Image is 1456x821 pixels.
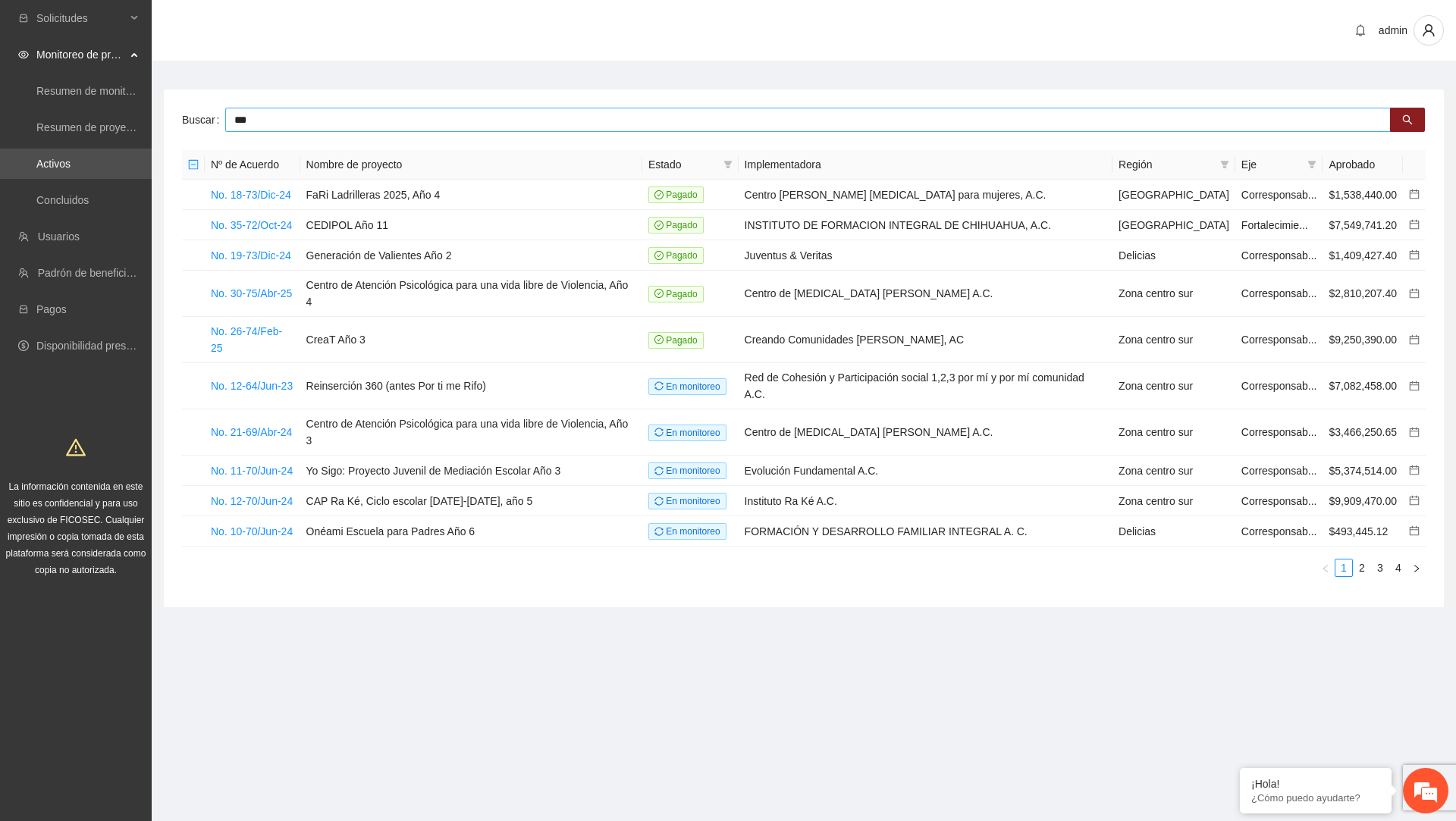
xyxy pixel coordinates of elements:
[211,525,293,537] a: No. 10-70/Jun-24
[654,527,664,536] span: sync
[1409,495,1420,507] a: calendar
[1409,334,1420,346] a: calendar
[1412,564,1421,573] span: right
[211,495,293,507] a: No. 12-70/Jun-24
[648,186,704,203] span: Pagado
[1409,525,1420,536] span: calendar
[654,289,664,298] span: check-circle
[300,180,642,210] td: FaRi Ladrilleras 2025, Año 4
[1371,559,1389,577] li: 3
[300,486,642,516] td: CAP Ra Ké, Ciclo escolar [DATE]-[DATE], año 5
[739,317,1113,363] td: Creando Comunidades [PERSON_NAME], AC
[648,156,717,173] span: Estado
[1409,465,1420,477] a: calendar
[1409,380,1420,392] a: calendar
[654,335,664,344] span: check-circle
[1409,427,1420,437] span: calendar
[38,230,80,243] a: Usuarios
[654,428,664,437] span: sync
[1409,288,1420,299] span: calendar
[1112,317,1235,363] td: Zona centro sur
[1316,559,1335,577] li: Previous Page
[1409,249,1420,260] span: calendar
[8,414,289,467] textarea: Escriba su mensaje y pulse “Intro”
[1409,287,1420,299] a: calendar
[1304,153,1319,176] span: filter
[1112,456,1235,486] td: Zona centro sur
[1220,160,1229,169] span: filter
[648,332,704,349] span: Pagado
[654,221,664,230] span: check-circle
[79,77,255,97] div: Chatee con nosotros ahora
[1323,210,1403,240] td: $7,549,741.20
[18,13,29,24] span: inbox
[249,8,285,44] div: Minimizar ventana de chat en vivo
[211,249,291,262] a: No. 19-73/Dic-24
[18,49,29,60] span: eye
[1241,219,1308,231] span: Fortalecimie...
[1409,525,1420,537] a: calendar
[1323,409,1403,456] td: $3,466,250.65
[211,426,292,438] a: No. 21-69/Abr-24
[1402,114,1413,127] span: search
[6,481,146,575] span: La información contenida en este sitio es confidencial y para uso exclusivo de FICOSEC. Cualquier...
[211,380,293,392] a: No. 12-64/Jun-23
[739,150,1113,180] th: Implementadora
[36,39,126,70] span: Monitoreo de proyectos
[211,325,282,354] a: No. 26-74/Feb-25
[739,240,1113,271] td: Juventus & Veritas
[648,378,726,395] span: En monitoreo
[36,303,67,315] a: Pagos
[300,317,642,363] td: CreaT Año 3
[1407,559,1426,577] li: Next Page
[300,210,642,240] td: CEDIPOL Año 11
[36,121,199,133] a: Resumen de proyectos aprobados
[739,363,1113,409] td: Red de Cohesión y Participación social 1,2,3 por mí y por mí comunidad A.C.
[1112,486,1235,516] td: Zona centro sur
[1372,559,1389,576] a: 3
[648,425,726,441] span: En monitoreo
[36,194,89,206] a: Concluidos
[1354,559,1370,576] a: 2
[654,381,664,390] span: sync
[1241,249,1317,262] span: Corresponsab...
[1241,465,1317,477] span: Corresponsab...
[1241,156,1302,173] span: Eje
[1316,559,1335,577] button: left
[1241,525,1317,537] span: Corresponsab...
[300,516,642,547] td: Onéami Escuela para Padres Año 6
[1112,180,1235,210] td: [GEOGRAPHIC_DATA]
[205,150,300,180] th: Nº de Acuerdo
[1119,156,1214,173] span: Región
[1323,271,1403,317] td: $2,810,207.40
[1409,219,1420,230] span: calendar
[88,202,209,356] span: Estamos en línea.
[1307,160,1316,169] span: filter
[654,466,664,475] span: sync
[739,456,1113,486] td: Evolución Fundamental A.C.
[1379,24,1407,36] span: admin
[654,251,664,260] span: check-circle
[1409,426,1420,438] a: calendar
[1112,409,1235,456] td: Zona centro sur
[1241,189,1317,201] span: Corresponsab...
[38,267,149,279] a: Padrón de beneficiarios
[211,219,292,231] a: No. 35-72/Oct-24
[739,409,1113,456] td: Centro de [MEDICAL_DATA] [PERSON_NAME] A.C.
[1409,381,1420,391] span: calendar
[36,340,166,352] a: Disponibilidad presupuestal
[1241,380,1317,392] span: Corresponsab...
[1251,792,1380,804] p: ¿Cómo puedo ayudarte?
[300,409,642,456] td: Centro de Atención Psicológica para una vida libre de Violencia, Año 3
[1323,150,1403,180] th: Aprobado
[648,217,704,233] span: Pagado
[1335,559,1352,576] a: 1
[1389,559,1407,577] li: 4
[1323,240,1403,271] td: $1,409,427.40
[1251,778,1380,790] div: ¡Hola!
[1112,271,1235,317] td: Zona centro sur
[1112,363,1235,409] td: Zona centro sur
[739,516,1113,547] td: FORMACIÓN Y DESARROLLO FAMILIAR INTEGRAL A. C.
[648,462,726,479] span: En monitoreo
[300,271,642,317] td: Centro de Atención Psicológica para una vida libre de Violencia, Año 4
